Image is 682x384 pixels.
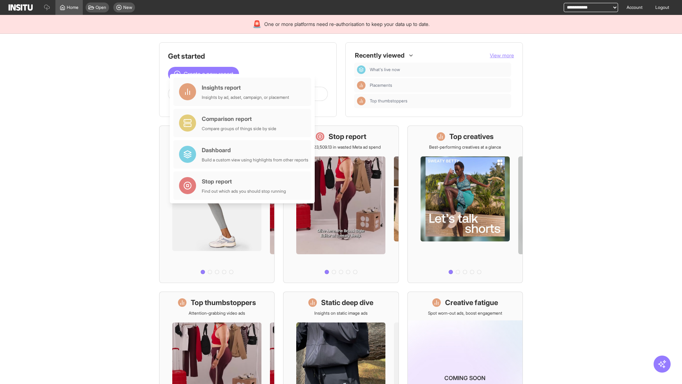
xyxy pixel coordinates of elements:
[490,52,514,59] button: View more
[370,67,400,73] span: What's live now
[449,132,494,142] h1: Top creatives
[370,67,508,73] span: What's live now
[490,52,514,58] span: View more
[123,5,132,10] span: New
[283,126,399,283] a: Stop reportSave £23,509.13 in wasted Meta ad spend
[253,19,261,29] div: 🚨
[321,298,373,308] h1: Static deep dive
[370,82,508,88] span: Placements
[9,4,33,11] img: Logo
[357,97,366,105] div: Insights
[370,98,407,104] span: Top thumbstoppers
[168,51,328,61] h1: Get started
[184,70,233,78] span: Create a new report
[357,81,366,90] div: Insights
[329,132,366,142] h1: Stop report
[202,83,289,92] div: Insights report
[96,5,106,10] span: Open
[189,310,245,316] p: Attention-grabbing video ads
[168,67,239,81] button: Create a new report
[191,298,256,308] h1: Top thumbstoppers
[314,310,368,316] p: Insights on static image ads
[357,65,366,74] div: Dashboard
[159,126,275,283] a: What's live nowSee all active ads instantly
[202,95,289,100] div: Insights by ad, adset, campaign, or placement
[202,126,276,132] div: Compare groups of things side by side
[202,177,286,186] div: Stop report
[301,144,381,150] p: Save £23,509.13 in wasted Meta ad spend
[202,157,308,163] div: Build a custom view using highlights from other reports
[202,188,286,194] div: Find out which ads you should stop running
[67,5,79,10] span: Home
[429,144,501,150] p: Best-performing creatives at a glance
[370,82,392,88] span: Placements
[370,98,508,104] span: Top thumbstoppers
[202,114,276,123] div: Comparison report
[407,126,523,283] a: Top creativesBest-performing creatives at a glance
[264,21,429,28] span: One or more platforms need re-authorisation to keep your data up to date.
[202,146,308,154] div: Dashboard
